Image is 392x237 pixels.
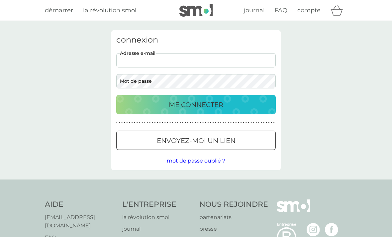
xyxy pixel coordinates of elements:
[195,121,196,124] p: ●
[261,121,262,124] p: ●
[83,7,137,14] span: la révolution smol
[325,223,338,236] img: visitez la page Facebook de smol
[139,121,141,124] p: ●
[208,121,209,124] p: ●
[134,121,135,124] p: ●
[197,121,199,124] p: ●
[210,121,211,124] p: ●
[177,121,178,124] p: ●
[45,7,73,14] span: démarrer
[205,121,206,124] p: ●
[147,121,148,124] p: ●
[121,121,123,124] p: ●
[199,199,268,210] h4: NOUS REJOINDRE
[255,121,257,124] p: ●
[127,121,128,124] p: ●
[132,121,133,124] p: ●
[250,121,252,124] p: ●
[218,121,219,124] p: ●
[179,4,213,17] img: smol
[215,121,216,124] p: ●
[192,121,194,124] p: ●
[273,121,275,124] p: ●
[122,225,193,233] a: journal
[45,6,73,15] a: démarrer
[297,6,321,15] a: compte
[116,131,276,150] button: envoyez-moi un lien
[248,121,249,124] p: ●
[83,6,137,15] a: la révolution smol
[167,158,225,164] span: mot de passe oublié ?
[144,121,146,124] p: ●
[164,121,166,124] p: ●
[271,121,272,124] p: ●
[244,6,265,15] a: journal
[152,121,153,124] p: ●
[45,213,116,230] a: [EMAIL_ADDRESS][DOMAIN_NAME]
[297,7,321,14] span: compte
[45,199,116,210] h4: AIDE
[119,121,120,124] p: ●
[159,121,161,124] p: ●
[245,121,247,124] p: ●
[167,121,168,124] p: ●
[190,121,191,124] p: ●
[233,121,234,124] p: ●
[223,121,224,124] p: ●
[331,4,347,17] div: panier
[122,199,193,210] h4: L'ENTREPRISE
[235,121,237,124] p: ●
[228,121,229,124] p: ●
[162,121,163,124] p: ●
[180,121,181,124] p: ●
[275,6,287,15] a: FAQ
[187,121,189,124] p: ●
[275,7,287,14] span: FAQ
[149,121,150,124] p: ●
[268,121,270,124] p: ●
[142,121,143,124] p: ●
[238,121,239,124] p: ●
[129,121,130,124] p: ●
[202,121,204,124] p: ●
[116,95,276,114] button: ME CONNECTER
[277,199,310,222] img: smol
[263,121,264,124] p: ●
[241,121,242,124] p: ●
[220,121,222,124] p: ●
[199,213,268,222] a: partenariats
[253,121,254,124] p: ●
[199,225,268,233] a: presse
[200,121,201,124] p: ●
[182,121,183,124] p: ●
[157,135,236,146] p: envoyez-moi un lien
[157,121,158,124] p: ●
[122,213,193,222] a: la révolution smol
[174,121,176,124] p: ●
[225,121,227,124] p: ●
[244,7,265,14] span: journal
[169,121,171,124] p: ●
[116,121,118,124] p: ●
[258,121,259,124] p: ●
[307,223,320,236] img: visitez la page Instagram de smol
[213,121,214,124] p: ●
[243,121,244,124] p: ●
[230,121,232,124] p: ●
[169,99,223,110] p: ME CONNECTER
[124,121,125,124] p: ●
[185,121,186,124] p: ●
[172,121,173,124] p: ●
[167,157,225,165] button: mot de passe oublié ?
[116,35,276,45] h3: connexion
[266,121,267,124] p: ●
[154,121,155,124] p: ●
[137,121,138,124] p: ●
